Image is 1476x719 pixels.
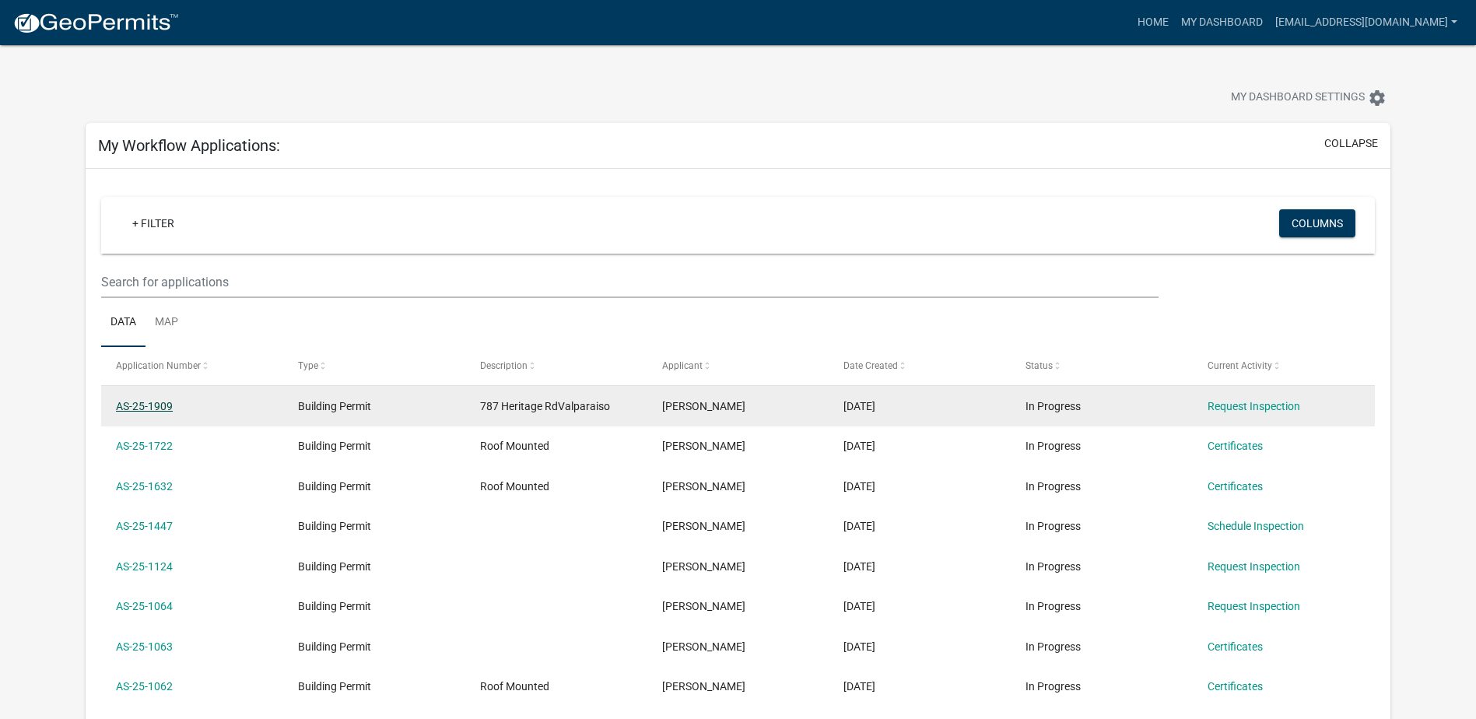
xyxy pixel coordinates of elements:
datatable-header-cell: Description [465,347,647,384]
span: In Progress [1025,640,1081,653]
span: Current Activity [1208,360,1272,371]
datatable-header-cell: Status [1011,347,1193,384]
span: Date Created [843,360,898,371]
span: Applicant [662,360,703,371]
button: collapse [1324,135,1378,152]
span: My Dashboard Settings [1231,89,1365,107]
a: AS-25-1909 [116,400,173,412]
a: Certificates [1208,480,1263,493]
span: 787 Heritage RdValparaiso [480,400,610,412]
a: Request Inspection [1208,400,1300,412]
span: Roof Mounted [480,440,549,452]
span: 06/10/2025 [843,680,875,693]
span: In Progress [1025,480,1081,493]
span: Building Permit [298,480,371,493]
span: Building Permit [298,400,371,412]
a: Data [101,298,145,348]
span: Alan Gershkovich [662,640,745,653]
span: In Progress [1025,680,1081,693]
span: Building Permit [298,520,371,532]
span: 08/06/2025 [843,520,875,532]
span: In Progress [1025,400,1081,412]
span: Type [298,360,318,371]
a: AS-25-1632 [116,480,173,493]
a: AS-25-1062 [116,680,173,693]
span: Description [480,360,528,371]
span: In Progress [1025,560,1081,573]
a: AS-25-1124 [116,560,173,573]
span: Alan Gershkovich [662,680,745,693]
button: Columns [1279,209,1355,237]
a: AS-25-1447 [116,520,173,532]
span: Alan Gershkovich [662,480,745,493]
a: Certificates [1208,680,1263,693]
datatable-header-cell: Applicant [647,347,829,384]
a: AS-25-1063 [116,640,173,653]
span: Alan Gershkovich [662,600,745,612]
datatable-header-cell: Date Created [829,347,1011,384]
a: Map [145,298,188,348]
span: Building Permit [298,440,371,452]
i: settings [1368,89,1387,107]
span: 08/28/2025 [843,480,875,493]
a: Certificates [1208,640,1263,653]
span: Alan Gershkovich [662,440,745,452]
span: 06/18/2025 [843,600,875,612]
a: AS-25-1722 [116,440,173,452]
a: My Dashboard [1175,8,1269,37]
button: My Dashboard Settingssettings [1218,82,1399,113]
span: Building Permit [298,560,371,573]
span: Alan Gershkovich [662,400,745,412]
span: Status [1025,360,1053,371]
input: Search for applications [101,266,1159,298]
span: In Progress [1025,520,1081,532]
span: Alan Gershkovich [662,520,745,532]
span: Building Permit [298,680,371,693]
a: Certificates [1208,440,1263,452]
span: 06/26/2025 [843,560,875,573]
a: Home [1131,8,1175,37]
a: + Filter [120,209,187,237]
span: Building Permit [298,600,371,612]
span: Application Number [116,360,201,371]
a: [EMAIL_ADDRESS][DOMAIN_NAME] [1269,8,1464,37]
span: 06/18/2025 [843,640,875,653]
span: 09/30/2025 [843,400,875,412]
span: Roof Mounted [480,680,549,693]
a: Request Inspection [1208,560,1300,573]
span: In Progress [1025,440,1081,452]
a: Request Inspection [1208,600,1300,612]
span: In Progress [1025,600,1081,612]
datatable-header-cell: Application Number [101,347,283,384]
datatable-header-cell: Current Activity [1193,347,1375,384]
datatable-header-cell: Type [283,347,465,384]
h5: My Workflow Applications: [98,136,280,155]
a: AS-25-1064 [116,600,173,612]
span: Alan Gershkovich [662,560,745,573]
a: Schedule Inspection [1208,520,1304,532]
span: Roof Mounted [480,480,549,493]
span: 09/08/2025 [843,440,875,452]
span: Building Permit [298,640,371,653]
